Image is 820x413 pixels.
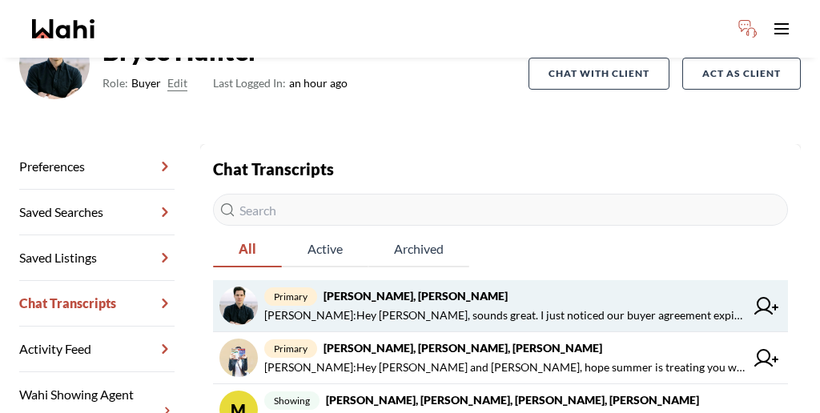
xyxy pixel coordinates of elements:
img: 5711f6baf15441d4.png [19,29,90,99]
span: Last Logged In: [213,76,286,90]
span: [PERSON_NAME] : Hey [PERSON_NAME] and [PERSON_NAME], hope summer is treating you well! Just check... [264,358,745,377]
strong: Chat Transcripts [213,159,334,178]
a: primary[PERSON_NAME], [PERSON_NAME], [PERSON_NAME][PERSON_NAME]:Hey [PERSON_NAME] and [PERSON_NAM... [213,332,788,384]
button: Toggle open navigation menu [766,13,798,45]
span: primary [264,287,317,306]
button: Edit [167,74,187,93]
span: [PERSON_NAME] : Hey [PERSON_NAME], sounds great. I just noticed our buyer agreement expired so I'... [264,306,745,325]
span: an hour ago [213,74,348,93]
strong: [PERSON_NAME], [PERSON_NAME], [PERSON_NAME] [324,341,602,355]
a: Chat Transcripts [19,281,175,327]
a: Activity Feed [19,327,175,372]
input: Search [213,194,788,226]
span: All [213,232,282,266]
button: Chat with client [529,58,669,90]
span: Buyer [131,74,161,93]
a: Wahi homepage [32,19,94,38]
a: Saved Searches [19,190,175,235]
strong: [PERSON_NAME], [PERSON_NAME] [324,289,508,303]
span: showing [264,391,320,410]
span: Archived [368,232,469,266]
button: Act as Client [682,58,801,90]
button: All [213,232,282,267]
img: chat avatar [219,287,258,325]
strong: [PERSON_NAME], [PERSON_NAME], [PERSON_NAME], [PERSON_NAME] [326,393,699,407]
span: Active [282,232,368,266]
img: chat avatar [219,339,258,377]
button: Archived [368,232,469,267]
span: primary [264,339,317,358]
span: Role: [102,74,128,93]
button: Active [282,232,368,267]
a: Preferences [19,144,175,190]
a: primary[PERSON_NAME], [PERSON_NAME][PERSON_NAME]:Hey [PERSON_NAME], sounds great. I just noticed ... [213,280,788,332]
a: Saved Listings [19,235,175,281]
